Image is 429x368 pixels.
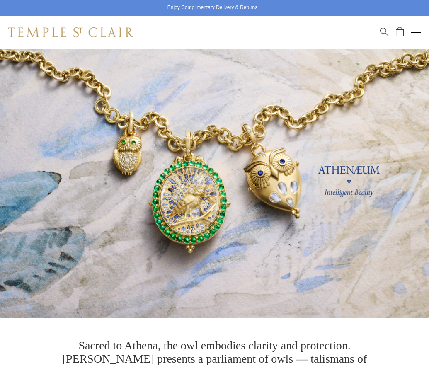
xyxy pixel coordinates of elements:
img: Temple St. Clair [8,27,133,37]
a: Search [380,27,389,37]
a: Open Shopping Bag [396,27,404,37]
p: Enjoy Complimentary Delivery & Returns [167,4,257,12]
button: Open navigation [411,27,421,37]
